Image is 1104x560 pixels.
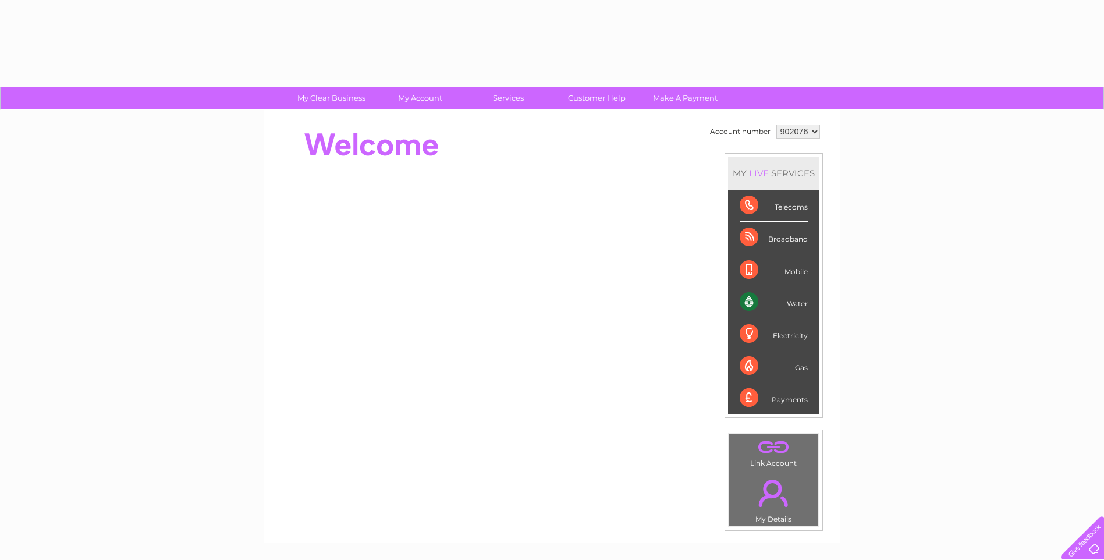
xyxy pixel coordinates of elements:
div: Telecoms [740,190,808,222]
div: Gas [740,350,808,382]
td: My Details [729,470,819,527]
a: My Clear Business [283,87,379,109]
a: Customer Help [549,87,645,109]
div: Water [740,286,808,318]
a: Make A Payment [637,87,733,109]
div: MY SERVICES [728,157,819,190]
div: Payments [740,382,808,414]
a: My Account [372,87,468,109]
div: Mobile [740,254,808,286]
div: Electricity [740,318,808,350]
a: . [732,437,815,458]
div: LIVE [747,168,771,179]
a: . [732,473,815,513]
td: Account number [707,122,773,141]
td: Link Account [729,434,819,470]
div: Broadband [740,222,808,254]
a: Services [460,87,556,109]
